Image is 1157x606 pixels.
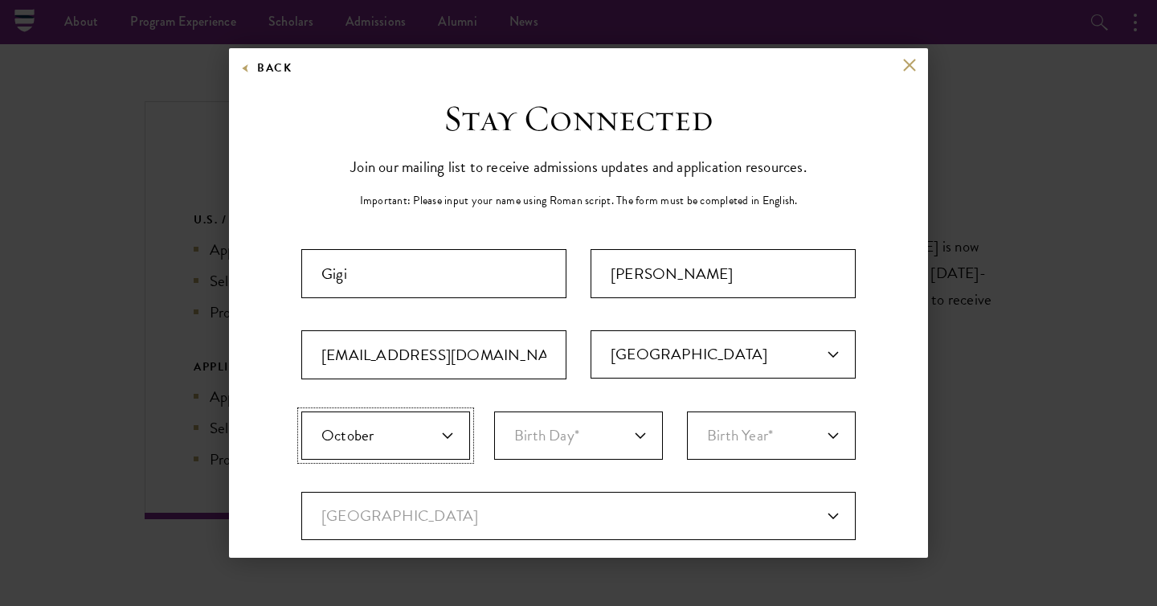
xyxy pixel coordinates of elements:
[350,154,807,180] p: Join our mailing list to receive admissions updates and application resources.
[241,58,292,78] button: Back
[360,192,798,209] p: Important: Please input your name using Roman script. The form must be completed in English.
[301,249,566,298] input: First Name*
[591,330,856,379] div: Primary Citizenship*
[301,330,566,379] input: Email Address*
[494,412,663,460] select: Day
[591,249,856,298] div: Last Name (Family Name)*
[301,412,470,460] select: Month
[301,412,856,492] div: Birthdate*
[444,96,713,141] h3: Stay Connected
[591,249,856,298] input: Last Name*
[687,412,856,460] select: Year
